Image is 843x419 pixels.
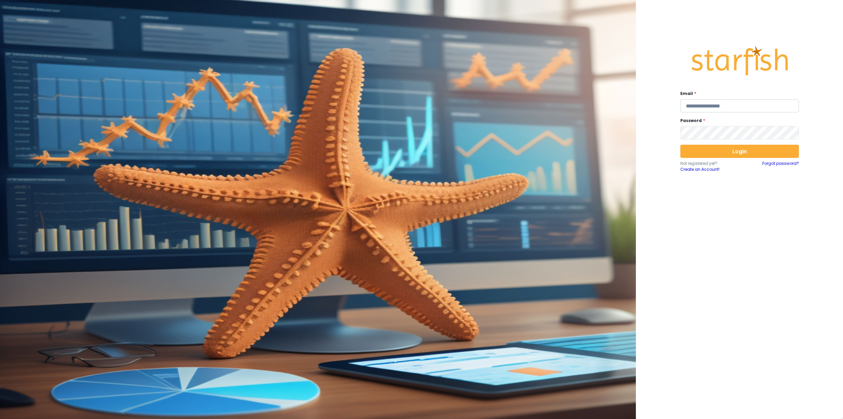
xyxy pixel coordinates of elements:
[680,118,795,124] label: Password
[690,40,789,82] img: Logo.42cb71d561138c82c4ab.png
[680,161,740,166] p: Not registered yet?
[762,161,799,172] a: Forgot password?
[680,145,799,158] button: Login
[680,166,740,172] a: Create an Account!
[680,91,795,97] label: Email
